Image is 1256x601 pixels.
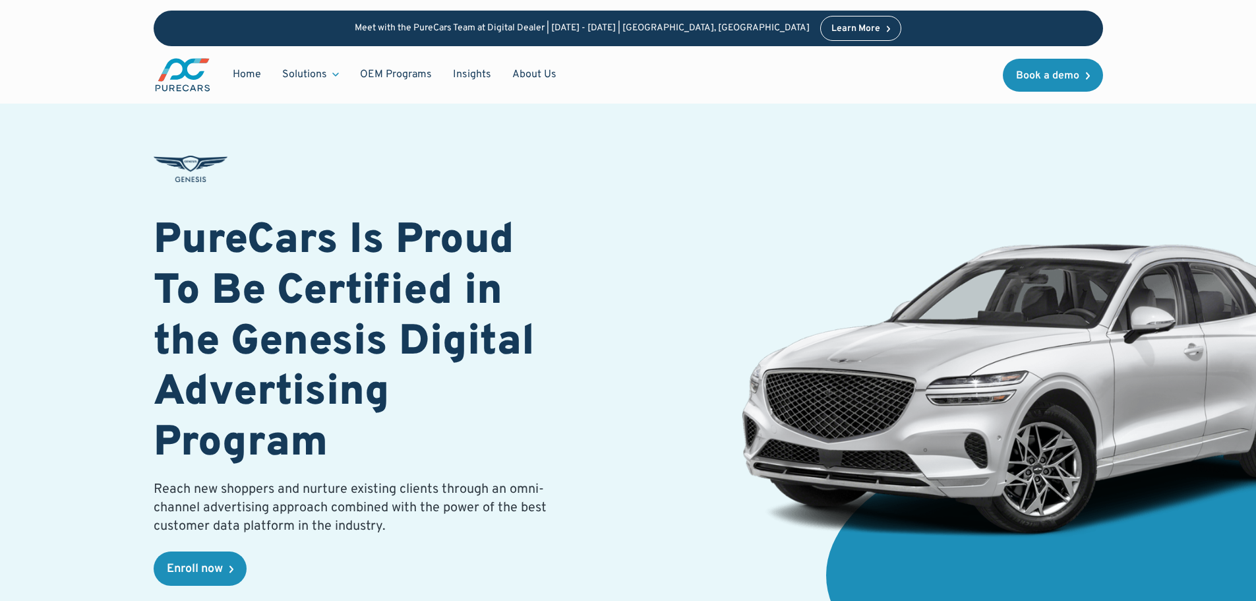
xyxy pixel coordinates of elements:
[1003,59,1103,92] a: Book a demo
[154,57,212,93] a: main
[154,480,554,536] p: Reach new shoppers and nurture existing clients through an omni-channel advertising approach comb...
[154,57,212,93] img: purecars logo
[272,62,349,87] div: Solutions
[502,62,567,87] a: About Us
[349,62,442,87] a: OEM Programs
[831,24,880,34] div: Learn More
[167,563,223,575] div: Enroll now
[154,552,247,586] a: Enroll now
[1016,71,1079,81] div: Book a demo
[222,62,272,87] a: Home
[154,216,554,470] h1: PureCars Is Proud To Be Certified in the Genesis Digital Advertising Program
[442,62,502,87] a: Insights
[282,67,327,82] div: Solutions
[820,16,902,41] a: Learn More
[355,23,810,34] p: Meet with the PureCars Team at Digital Dealer | [DATE] - [DATE] | [GEOGRAPHIC_DATA], [GEOGRAPHIC_...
